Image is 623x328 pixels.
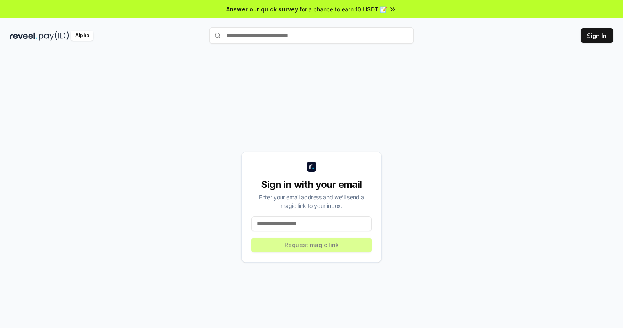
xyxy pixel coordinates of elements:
img: logo_small [307,162,316,172]
div: Sign in with your email [251,178,372,191]
div: Alpha [71,31,93,41]
div: Enter your email address and we’ll send a magic link to your inbox. [251,193,372,210]
span: for a chance to earn 10 USDT 📝 [300,5,387,13]
img: pay_id [39,31,69,41]
img: reveel_dark [10,31,37,41]
span: Answer our quick survey [226,5,298,13]
button: Sign In [581,28,613,43]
